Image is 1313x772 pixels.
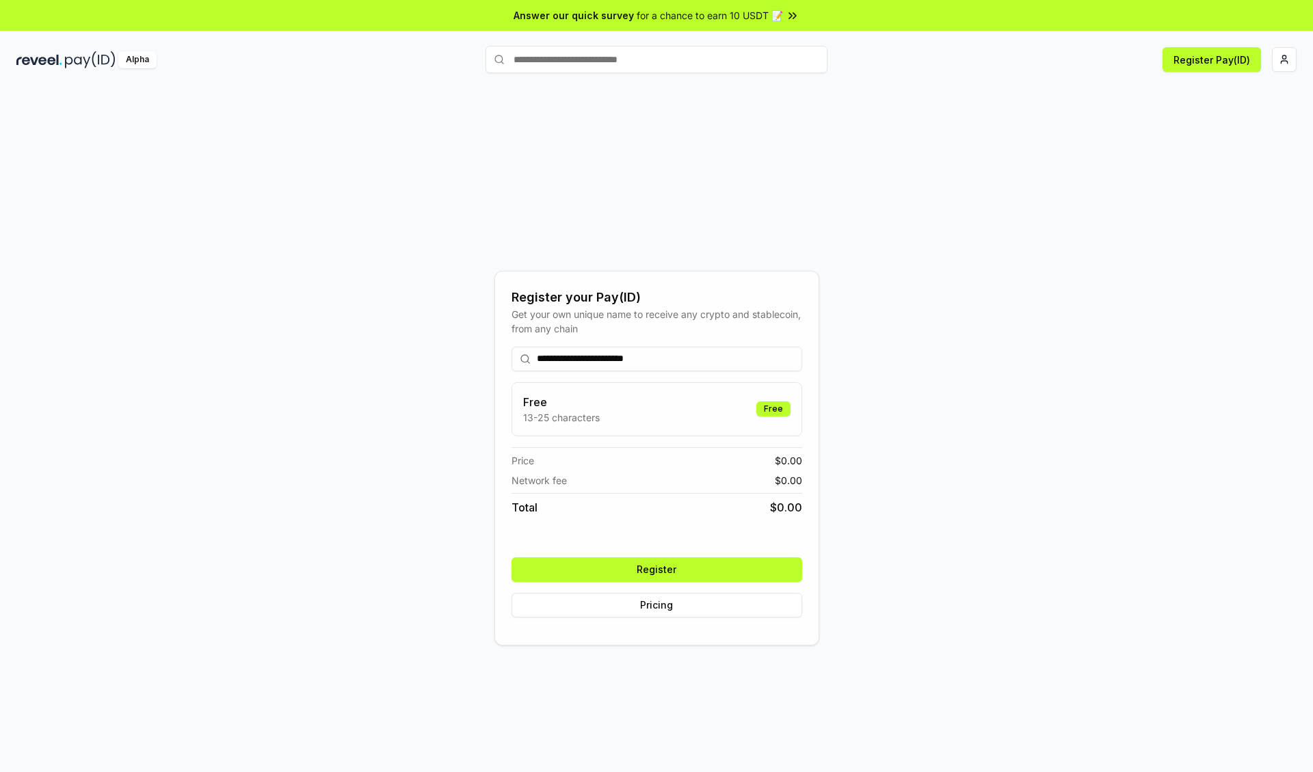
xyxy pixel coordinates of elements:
[775,453,802,468] span: $ 0.00
[1163,47,1261,72] button: Register Pay(ID)
[637,8,783,23] span: for a chance to earn 10 USDT 📝
[512,557,802,582] button: Register
[512,307,802,336] div: Get your own unique name to receive any crypto and stablecoin, from any chain
[65,51,116,68] img: pay_id
[775,473,802,488] span: $ 0.00
[756,401,791,416] div: Free
[523,394,600,410] h3: Free
[523,410,600,425] p: 13-25 characters
[512,473,567,488] span: Network fee
[16,51,62,68] img: reveel_dark
[118,51,157,68] div: Alpha
[512,499,538,516] span: Total
[512,453,534,468] span: Price
[770,499,802,516] span: $ 0.00
[512,288,802,307] div: Register your Pay(ID)
[512,593,802,617] button: Pricing
[514,8,634,23] span: Answer our quick survey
